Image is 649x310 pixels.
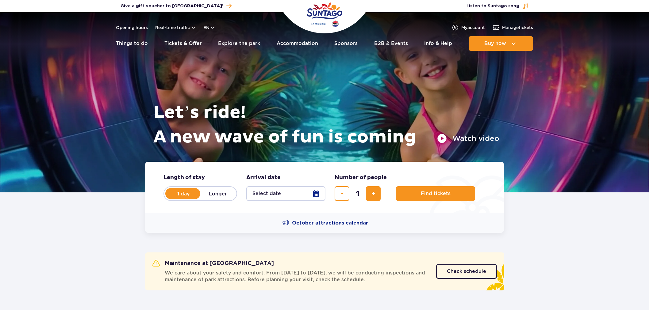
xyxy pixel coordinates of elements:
button: Select date [246,186,325,201]
span: October attractions calendar [292,220,368,226]
a: B2B & Events [374,36,408,51]
span: Find tickets [421,191,451,196]
span: My account [461,25,485,31]
a: October attractions calendar [282,219,368,227]
a: Myaccount [451,24,485,31]
span: Arrival date [246,174,281,181]
button: Find tickets [396,186,475,201]
a: Explore the park [218,36,260,51]
span: We care about your safety and comfort. From [DATE] to [DATE], we will be conducting inspections a... [165,270,429,283]
button: Real-time traffic [155,25,196,30]
label: 1 day [166,187,201,200]
button: Listen to Suntago song [467,3,528,9]
a: Check schedule [436,264,497,279]
form: Planning your visit to Park of Poland [145,162,504,213]
span: Manage tickets [502,25,533,31]
h2: Maintenance at [GEOGRAPHIC_DATA] [152,260,274,267]
button: Watch video [437,134,499,143]
a: Tickets & Offer [164,36,202,51]
span: Listen to Suntago song [467,3,519,9]
span: Number of people [335,174,387,181]
a: Accommodation [277,36,318,51]
h1: Let’s ride! A new wave of fun is coming [153,100,499,149]
a: Info & Help [424,36,452,51]
button: remove ticket [335,186,349,201]
a: Things to do [116,36,148,51]
a: Give a gift voucher to [GEOGRAPHIC_DATA]! [121,2,232,10]
label: Longer [200,187,235,200]
span: Give a gift voucher to [GEOGRAPHIC_DATA]! [121,3,223,9]
span: Buy now [484,41,506,46]
input: number of tickets [350,186,365,201]
button: Buy now [469,36,533,51]
a: Opening hours [116,25,148,31]
button: en [203,25,215,31]
a: Managetickets [492,24,533,31]
span: Check schedule [447,269,486,274]
a: Sponsors [334,36,358,51]
button: add ticket [366,186,381,201]
span: Length of stay [163,174,205,181]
